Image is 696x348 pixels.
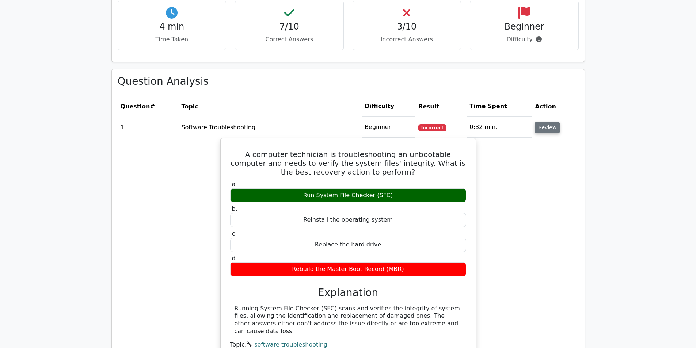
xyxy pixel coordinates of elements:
h4: 4 min [124,22,220,32]
p: Incorrect Answers [359,35,455,44]
p: Difficulty [476,35,573,44]
h4: 3/10 [359,22,455,32]
th: Difficulty [362,96,415,117]
div: Running System File Checker (SFC) scans and verifies the integrity of system files, allowing the ... [235,305,462,335]
span: Question [121,103,150,110]
td: Beginner [362,117,415,138]
th: Action [532,96,578,117]
p: Correct Answers [241,35,338,44]
span: b. [232,205,237,212]
th: # [118,96,179,117]
h5: A computer technician is troubleshooting an unbootable computer and needs to verify the system fi... [229,150,467,176]
div: Replace the hard drive [230,238,466,252]
h3: Question Analysis [118,75,579,88]
p: Time Taken [124,35,220,44]
a: software troubleshooting [254,341,327,348]
span: c. [232,230,237,237]
span: d. [232,255,237,262]
div: Run System File Checker (SFC) [230,188,466,203]
span: a. [232,181,237,188]
td: Software Troubleshooting [178,117,362,138]
td: 1 [118,117,179,138]
span: Incorrect [418,124,446,131]
th: Topic [178,96,362,117]
h4: 7/10 [241,22,338,32]
th: Time Spent [467,96,532,117]
h3: Explanation [235,287,462,299]
button: Review [535,122,560,133]
td: 0:32 min. [467,117,532,138]
h4: Beginner [476,22,573,32]
th: Result [415,96,467,117]
div: Rebuild the Master Boot Record (MBR) [230,262,466,276]
div: Reinstall the operating system [230,213,466,227]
